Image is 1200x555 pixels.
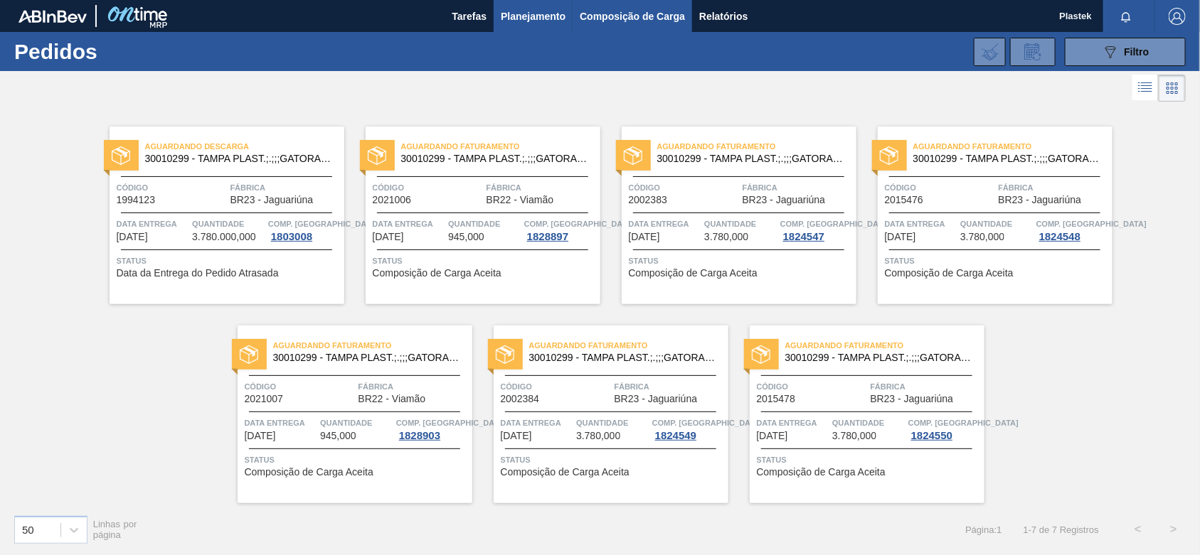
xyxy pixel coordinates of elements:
span: 1 - 7 de 7 Registros [1024,524,1099,535]
a: Comp. [GEOGRAPHIC_DATA]1828897 [524,217,597,242]
div: Solicitação de Revisão de Pedidos [1010,38,1056,66]
span: Quantidade [704,217,777,231]
span: Quantidade [960,217,1033,231]
button: < [1120,512,1156,547]
span: Composição de Carga Aceita [373,268,501,279]
span: Comp. Carga [1036,217,1147,231]
span: Status [885,254,1109,268]
span: Comp. Carga [652,416,763,430]
span: Aguardando Faturamento [657,139,856,153]
span: Código [117,180,227,195]
span: 30010299 - TAMPA PLAST.;.;;;GATORADE PET500; [913,153,1101,164]
span: Data entrega [757,416,829,430]
span: 18/09/2025 [245,431,276,441]
span: Linhas por página [93,519,137,540]
span: 3.780,000 [960,232,1004,242]
span: Data entrega [885,217,957,231]
span: Página : 1 [965,524,1002,535]
a: statusAguardando Faturamento30010299 - TAMPA PLAST.;.;;;GATORADE PET500;Código2002384FábricaBR23 ... [472,325,728,503]
span: Tarefas [452,8,487,25]
span: Status [629,254,853,268]
span: Composição de Carga Aceita [757,467,886,478]
span: Composição de Carga Aceita [501,467,630,478]
img: status [880,146,898,165]
span: Comp. Carga [524,217,634,231]
span: Aguardando Faturamento [529,338,728,352]
span: Status [373,254,597,268]
span: Status [245,453,469,467]
span: 30010299 - TAMPA PLAST.;.;;;GATORADE PET500; [657,153,845,164]
div: 1803008 [268,231,315,242]
span: 30010299 - TAMPA PLAST.;.;;;GATORADE PET500; [145,153,333,164]
span: BR23 - Jaguariúna [230,195,314,205]
span: Comp. Carga [780,217,891,231]
div: 50 [22,524,34,536]
span: Composição de Carga [580,8,685,25]
span: Código [373,180,483,195]
span: Data entrega [245,416,317,430]
span: 16/09/2025 [885,232,916,242]
div: 1828903 [396,430,443,441]
span: Fábrica [871,379,981,394]
a: Comp. [GEOGRAPHIC_DATA]1824550 [908,416,981,441]
span: 30010299 - TAMPA PLAST.;.;;;GATORADE PET500; [273,352,461,363]
span: 23/09/2025 [501,431,532,441]
span: Aguardando Descarga [145,139,344,153]
span: Data entrega [629,217,701,231]
span: Quantidade [576,416,649,430]
span: Quantidade [192,217,265,231]
span: Composição de Carga Aceita [245,467,373,478]
span: Fábrica [999,180,1109,195]
span: Fábrica [230,180,341,195]
span: Fábrica [359,379,469,394]
img: status [368,146,386,165]
a: statusAguardando Faturamento30010299 - TAMPA PLAST.;.;;;GATORADE PET500;Código2015478FábricaBR23 ... [728,325,984,503]
img: TNhmsLtSVTkK8tSr43FrP2fwEKptu5GPRR3wAAAABJRU5ErkJggg== [18,10,87,23]
span: Código [245,379,355,394]
a: Comp. [GEOGRAPHIC_DATA]1824547 [780,217,853,242]
button: Notificações [1103,6,1149,26]
span: Composição de Carga Aceita [885,268,1014,279]
span: 30010299 - TAMPA PLAST.;.;;;GATORADE PET500; [529,352,717,363]
span: BR23 - Jaguariúna [615,394,698,404]
span: Comp. Carga [908,416,1019,430]
span: Aguardando Faturamento [401,139,600,153]
span: Fábrica [487,180,597,195]
span: BR22 - Viamão [487,195,554,205]
span: Código [885,180,995,195]
img: Logout [1169,8,1186,25]
span: 2015476 [885,195,924,205]
span: Código [501,379,611,394]
span: Fábrica [743,180,853,195]
span: 28/08/2025 [117,232,148,242]
div: Visão em Lista [1132,75,1159,102]
a: statusAguardando Faturamento30010299 - TAMPA PLAST.;.;;;GATORADE PET500;Código2021006FábricaBR22 ... [344,126,600,304]
div: 1824550 [908,430,955,441]
img: status [496,345,514,364]
span: 10/09/2025 [373,232,404,242]
button: Filtro [1065,38,1186,66]
h1: Pedidos [14,43,222,60]
a: statusAguardando Descarga30010299 - TAMPA PLAST.;.;;;GATORADE PET500;Código1994123FábricaBR23 - J... [88,126,344,304]
span: Filtro [1125,46,1149,58]
span: 945,000 [320,431,356,441]
span: Aguardando Faturamento [273,338,472,352]
div: 1824547 [780,231,827,242]
span: Status [757,453,981,467]
div: 1824549 [652,430,699,441]
span: Comp. Carga [396,416,506,430]
span: Status [117,254,341,268]
span: 2002383 [629,195,668,205]
span: 3.780,000 [832,431,876,441]
span: Data da Entrega do Pedido Atrasada [117,268,279,279]
span: Código [757,379,867,394]
span: 2002384 [501,394,540,404]
span: Aguardando Faturamento [913,139,1113,153]
span: 29/09/2025 [757,431,788,441]
span: Composição de Carga Aceita [629,268,758,279]
span: Código [629,180,739,195]
a: Comp. [GEOGRAPHIC_DATA]1824548 [1036,217,1109,242]
span: 3.780,000 [704,232,748,242]
span: Data entrega [373,217,445,231]
span: 2021007 [245,394,284,404]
